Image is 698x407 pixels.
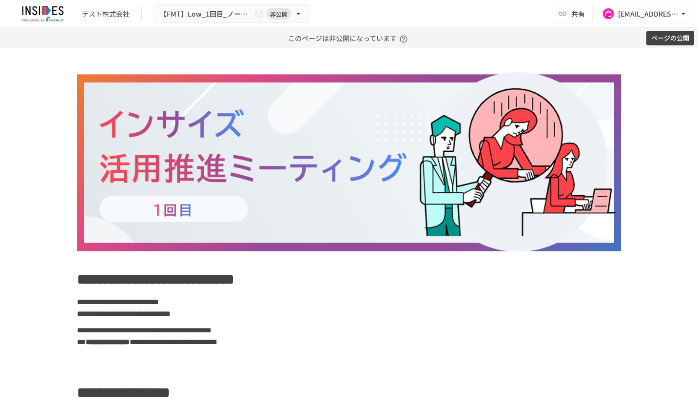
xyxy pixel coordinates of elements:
[597,4,694,23] button: [EMAIL_ADDRESS][DOMAIN_NAME]
[552,4,593,23] button: 共有
[154,4,310,23] button: 【FMT】Low_1回目_ノーマル★インサイズ活用推進ミーティング ～1回目～非公開
[646,31,694,46] button: ページの公開
[77,72,621,251] img: qfRHfZFm8a7ASaNhle0fjz45BnORTh7b5ErIF9ySDQ9
[571,8,585,19] span: 共有
[160,8,252,20] span: 【FMT】Low_1回目_ノーマル★インサイズ活用推進ミーティング ～1回目～
[266,9,291,19] span: 非公開
[12,6,74,21] img: JmGSPSkPjKwBq77AtHmwC7bJguQHJlCRQfAXtnx4WuV
[618,8,679,20] div: [EMAIL_ADDRESS][DOMAIN_NAME]
[82,9,130,19] div: テスト株式会社
[288,28,410,48] p: このページは非公開になっています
